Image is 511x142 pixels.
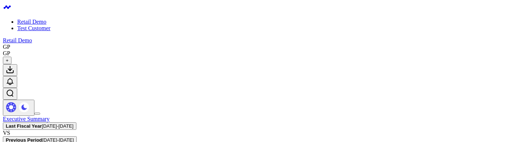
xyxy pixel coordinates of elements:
[3,130,508,136] div: VS
[3,122,76,130] button: Last Fiscal Year[DATE]-[DATE]
[3,88,17,100] button: Open search
[3,44,10,50] div: GP
[42,123,74,129] span: [DATE] - [DATE]
[17,25,51,31] a: Test Customer
[3,116,49,122] a: Executive Summary
[6,123,42,129] b: Last Fiscal Year
[3,50,10,57] div: GP
[3,57,11,64] button: +
[3,37,32,43] a: Retail Demo
[6,58,9,63] span: +
[17,19,46,25] a: Retail Demo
